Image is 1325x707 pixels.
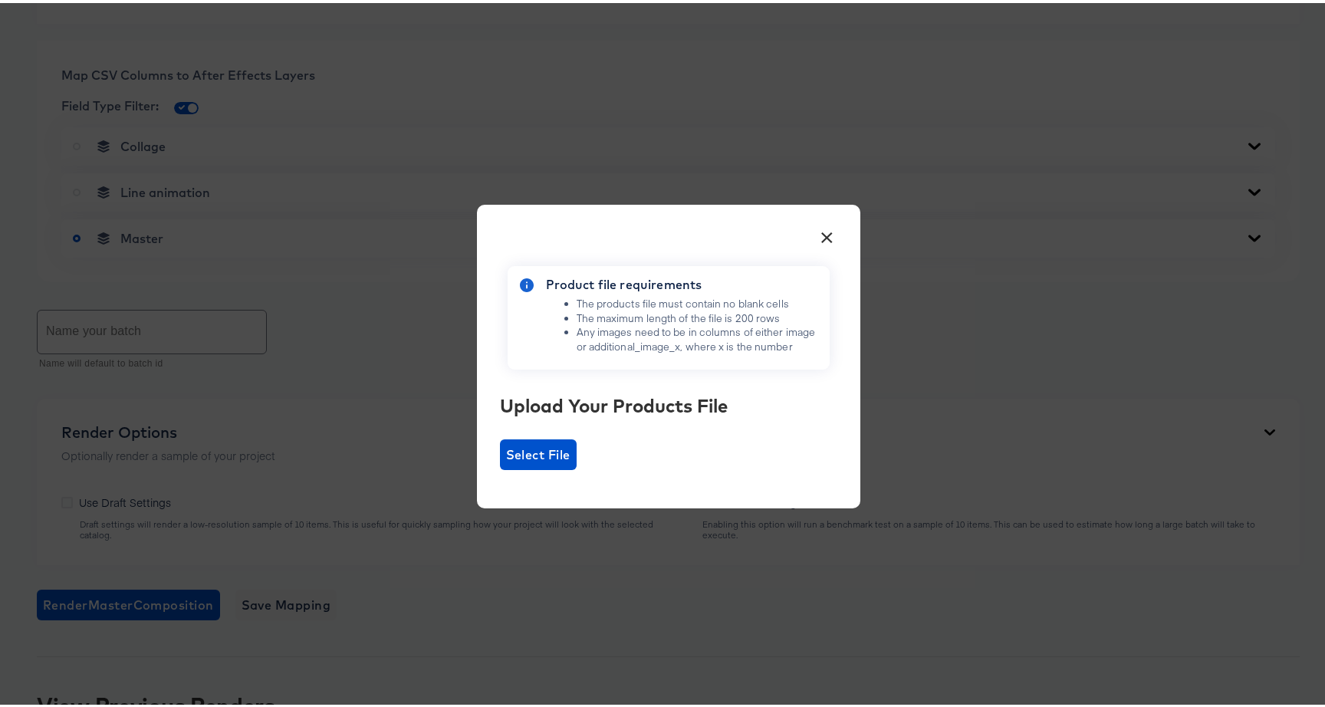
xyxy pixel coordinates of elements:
li: The maximum length of the file is 200 rows [577,308,824,323]
button: × [814,217,841,245]
li: The products file must contain no blank cells [577,294,824,308]
li: Any images need to be in columns of either image or additional_image_x, where x is the number [577,322,824,350]
span: Select File [506,441,570,462]
div: Upload Your Products File [500,390,837,416]
div: Product file requirements [546,272,824,291]
span: Select File [500,436,577,467]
